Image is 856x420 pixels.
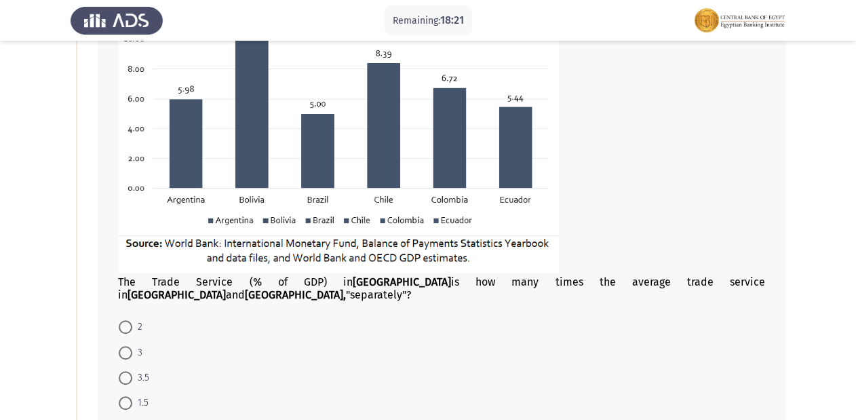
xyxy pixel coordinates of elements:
p: Remaining: [393,12,464,29]
b: [GEOGRAPHIC_DATA], [245,288,346,301]
span: 2 [132,319,142,335]
img: Assessment logo of EBI Analytical Thinking FOCUS Assessment EN [693,1,785,39]
span: 3.5 [132,370,149,386]
span: 3 [132,345,142,361]
span: 18:21 [440,14,464,26]
img: Assess Talent Management logo [71,1,163,39]
b: [GEOGRAPHIC_DATA] [128,288,226,301]
span: 1.5 [132,395,149,411]
b: [GEOGRAPHIC_DATA] [353,275,451,288]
